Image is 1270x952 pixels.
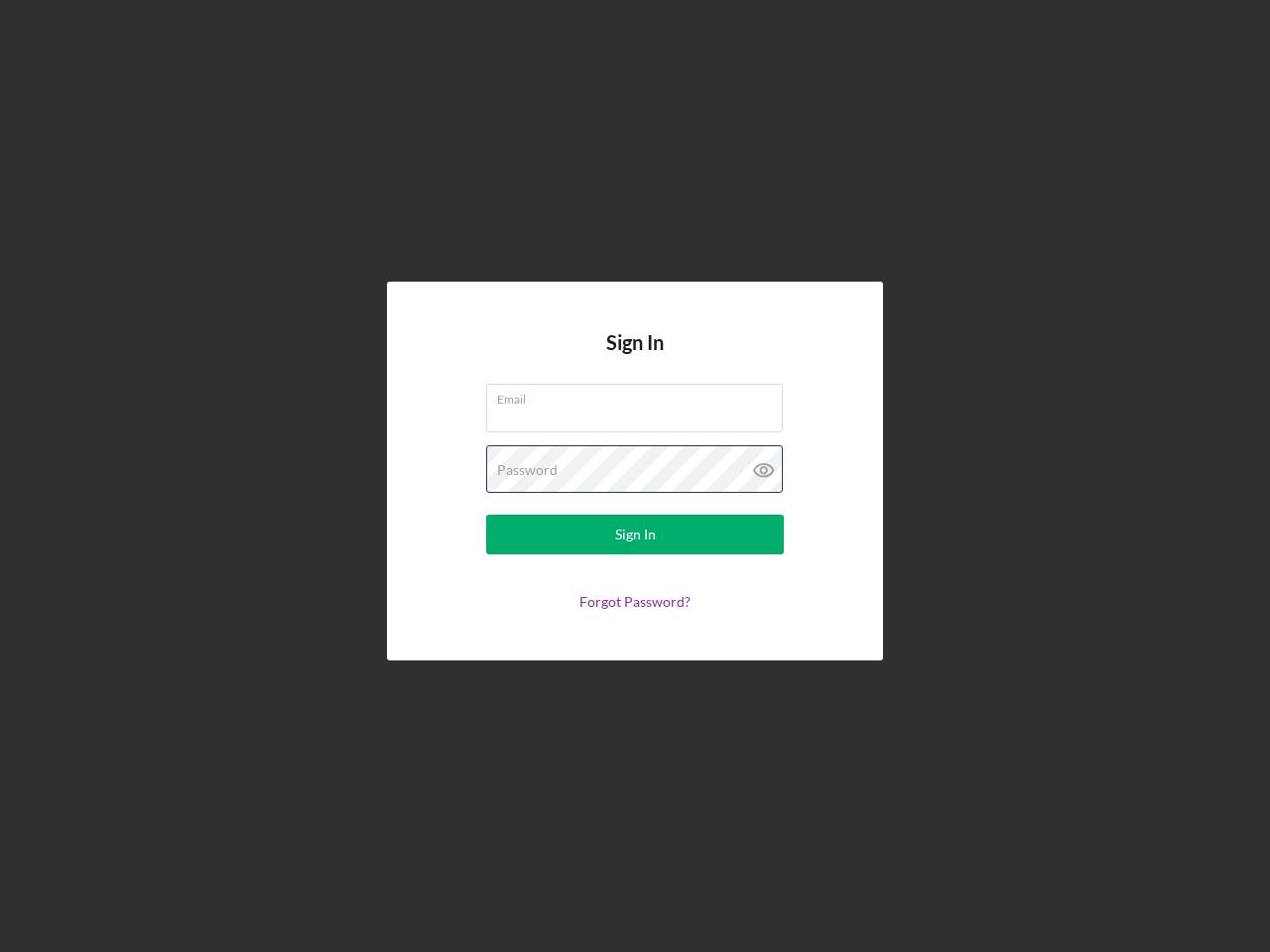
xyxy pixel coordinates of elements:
[615,515,656,554] div: Sign In
[606,331,664,384] h4: Sign In
[497,385,783,407] label: Email
[497,462,558,478] label: Password
[486,515,784,554] button: Sign In
[579,593,691,610] a: Forgot Password?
